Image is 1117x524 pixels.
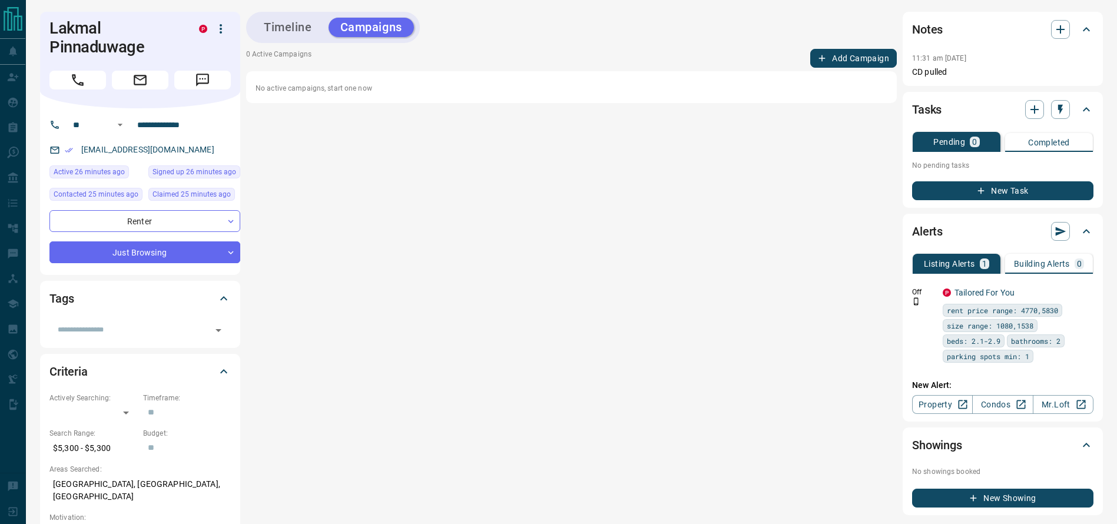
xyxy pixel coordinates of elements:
[49,241,240,263] div: Just Browsing
[947,335,1000,347] span: beds: 2.1-2.9
[148,188,240,204] div: Mon Oct 13 2025
[912,222,943,241] h2: Alerts
[972,395,1033,414] a: Condos
[49,71,106,89] span: Call
[174,71,231,89] span: Message
[112,71,168,89] span: Email
[49,210,240,232] div: Renter
[113,118,127,132] button: Open
[912,431,1093,459] div: Showings
[1028,138,1070,147] p: Completed
[912,436,962,455] h2: Showings
[912,95,1093,124] div: Tasks
[912,181,1093,200] button: New Task
[947,320,1033,331] span: size range: 1080,1538
[49,357,231,386] div: Criteria
[912,15,1093,44] div: Notes
[49,428,137,439] p: Search Range:
[954,288,1015,297] a: Tailored For You
[54,166,125,178] span: Active 26 minutes ago
[912,66,1093,78] p: CD pulled
[947,350,1029,362] span: parking spots min: 1
[148,165,240,182] div: Mon Oct 13 2025
[912,54,966,62] p: 11:31 am [DATE]
[65,146,73,154] svg: Email Verified
[49,165,142,182] div: Mon Oct 13 2025
[912,20,943,39] h2: Notes
[912,287,936,297] p: Off
[924,260,975,268] p: Listing Alerts
[1011,335,1060,347] span: bathrooms: 2
[49,19,181,57] h1: Lakmal Pinnaduwage
[49,289,74,308] h2: Tags
[252,18,324,37] button: Timeline
[1014,260,1070,268] p: Building Alerts
[912,395,973,414] a: Property
[199,25,207,33] div: property.ca
[54,188,138,200] span: Contacted 25 minutes ago
[982,260,987,268] p: 1
[256,83,887,94] p: No active campaigns, start one now
[972,138,977,146] p: 0
[1033,395,1093,414] a: Mr.Loft
[153,188,231,200] span: Claimed 25 minutes ago
[49,512,231,523] p: Motivation:
[933,138,965,146] p: Pending
[49,362,88,381] h2: Criteria
[246,49,311,68] p: 0 Active Campaigns
[912,100,942,119] h2: Tasks
[210,322,227,339] button: Open
[49,393,137,403] p: Actively Searching:
[912,466,1093,477] p: No showings booked
[143,393,231,403] p: Timeframe:
[49,188,142,204] div: Mon Oct 13 2025
[912,379,1093,392] p: New Alert:
[49,464,231,475] p: Areas Searched:
[49,439,137,458] p: $5,300 - $5,300
[49,284,231,313] div: Tags
[143,428,231,439] p: Budget:
[329,18,414,37] button: Campaigns
[1077,260,1082,268] p: 0
[912,217,1093,246] div: Alerts
[943,288,951,297] div: property.ca
[912,489,1093,508] button: New Showing
[153,166,236,178] span: Signed up 26 minutes ago
[947,304,1058,316] span: rent price range: 4770,5830
[49,475,231,506] p: [GEOGRAPHIC_DATA], [GEOGRAPHIC_DATA], [GEOGRAPHIC_DATA]
[912,157,1093,174] p: No pending tasks
[81,145,214,154] a: [EMAIL_ADDRESS][DOMAIN_NAME]
[912,297,920,306] svg: Push Notification Only
[810,49,897,68] button: Add Campaign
